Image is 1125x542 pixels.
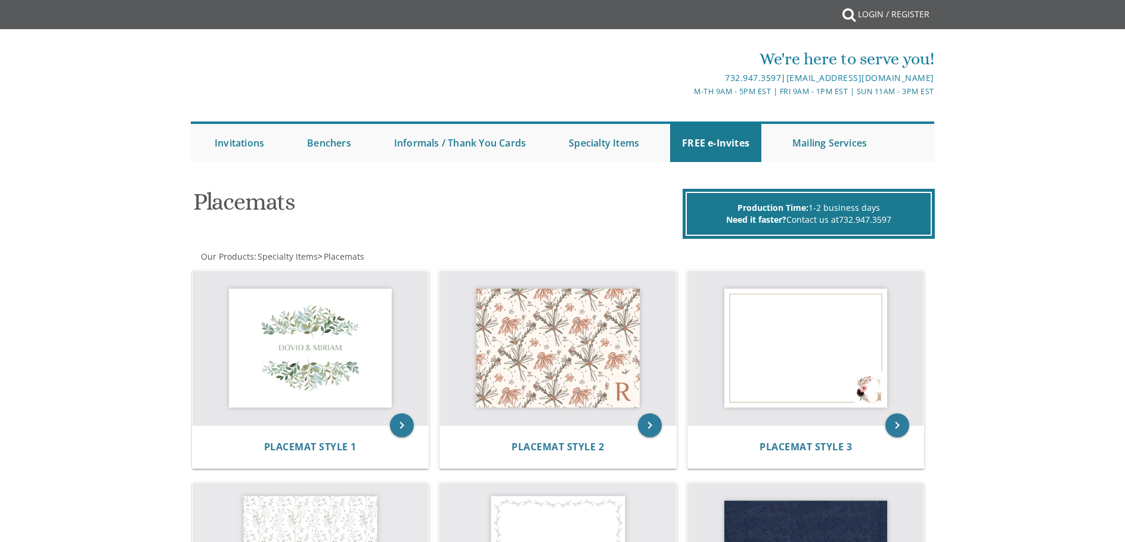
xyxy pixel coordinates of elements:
a: Specialty Items [256,251,318,262]
a: Placemat Style 3 [760,441,852,453]
span: Specialty Items [258,251,318,262]
a: 732.947.3597 [839,214,891,225]
span: Placemat Style 2 [512,440,604,453]
div: | [439,71,934,85]
span: > [318,251,364,262]
div: 1-2 business days Contact us at [686,192,932,236]
a: Benchers [295,124,363,162]
div: : [191,251,563,263]
a: Specialty Items [557,124,651,162]
a: Placemats [323,251,364,262]
span: Production Time: [737,202,808,213]
h1: Placemats [193,189,680,224]
a: Invitations [203,124,276,162]
span: Need it faster? [726,214,786,225]
span: Placemat Style 3 [760,440,852,453]
div: We're here to serve you! [439,47,934,71]
a: FREE e-Invites [670,124,761,162]
a: 732.947.3597 [725,72,781,83]
a: Mailing Services [780,124,879,162]
a: Informals / Thank You Cards [382,124,538,162]
a: keyboard_arrow_right [885,413,909,437]
a: Placemat Style 2 [512,441,604,453]
img: Placemat Style 2 [440,271,676,426]
div: M-Th 9am - 5pm EST | Fri 9am - 1pm EST | Sun 11am - 3pm EST [439,85,934,98]
img: Placemat Style 1 [193,271,429,426]
a: Placemat Style 1 [264,441,357,453]
span: Placemat Style 1 [264,440,357,453]
a: keyboard_arrow_right [638,413,662,437]
a: [EMAIL_ADDRESS][DOMAIN_NAME] [786,72,934,83]
span: Placemats [324,251,364,262]
a: Our Products [200,251,254,262]
img: Placemat Style 3 [688,271,924,426]
a: keyboard_arrow_right [390,413,414,437]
